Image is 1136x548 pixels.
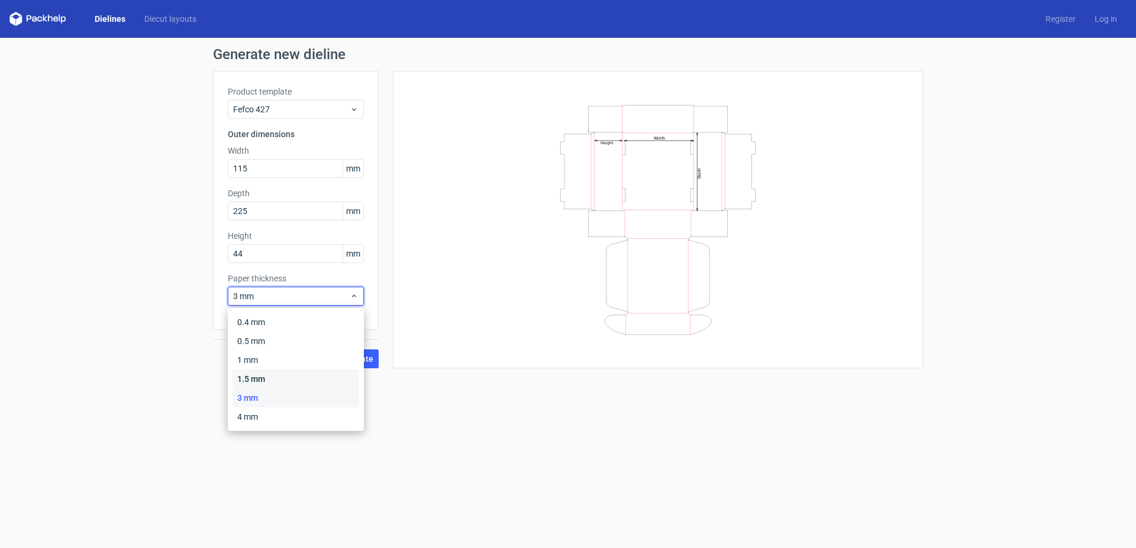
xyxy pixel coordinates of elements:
[697,167,702,178] text: Depth
[343,160,363,177] span: mm
[601,140,613,145] text: Height
[228,187,364,199] label: Depth
[654,135,665,140] text: Width
[135,13,206,25] a: Diecut layouts
[228,230,364,242] label: Height
[85,13,135,25] a: Dielines
[233,332,359,351] div: 0.5 mm
[228,273,364,284] label: Paper thickness
[1036,13,1085,25] a: Register
[343,202,363,220] span: mm
[233,388,359,407] div: 3 mm
[228,128,364,140] h3: Outer dimensions
[233,351,359,369] div: 1 mm
[228,86,364,98] label: Product template
[1085,13,1127,25] a: Log in
[233,290,350,302] span: 3 mm
[343,245,363,262] span: mm
[233,407,359,426] div: 4 mm
[213,47,923,61] h1: Generate new dieline
[233,103,350,115] span: Fefco 427
[233,369,359,388] div: 1.5 mm
[233,313,359,332] div: 0.4 mm
[228,145,364,157] label: Width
